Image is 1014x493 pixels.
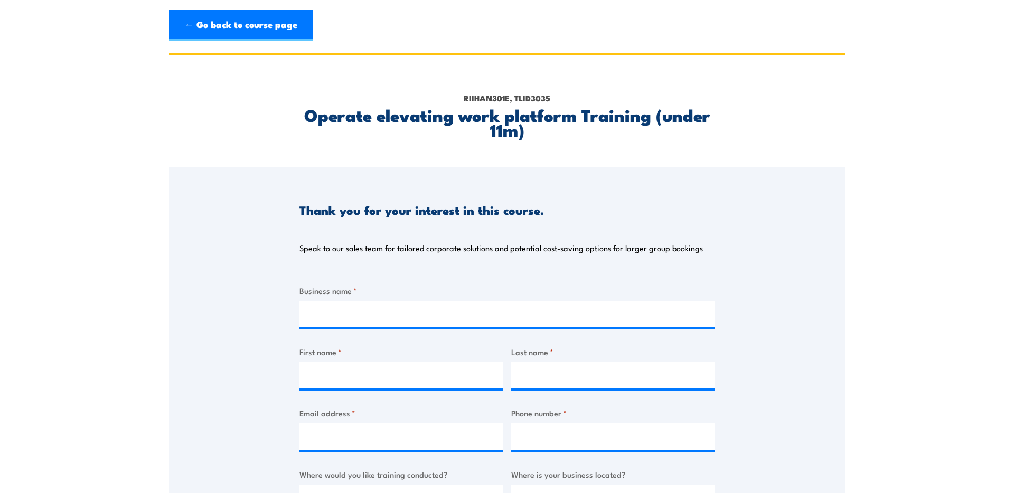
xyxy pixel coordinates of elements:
[169,10,313,41] a: ← Go back to course page
[299,204,544,216] h3: Thank you for your interest in this course.
[511,468,715,480] label: Where is your business located?
[299,243,703,253] p: Speak to our sales team for tailored corporate solutions and potential cost-saving options for la...
[299,107,715,137] h2: Operate elevating work platform Training (under 11m)
[511,407,715,419] label: Phone number
[299,346,503,358] label: First name
[299,407,503,419] label: Email address
[299,468,503,480] label: Where would you like training conducted?
[299,92,715,104] p: RIIHAN301E, TLID3035
[511,346,715,358] label: Last name
[299,285,715,297] label: Business name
